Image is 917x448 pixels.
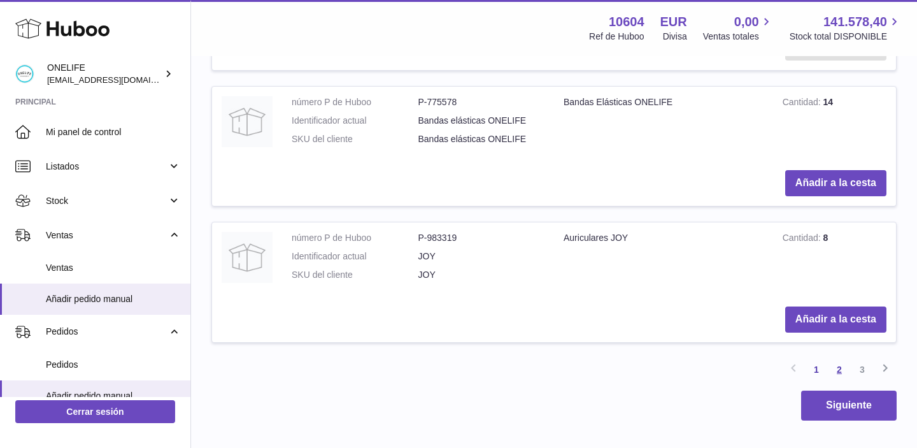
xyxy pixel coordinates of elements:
[828,358,851,381] a: 2
[46,161,167,173] span: Listados
[46,262,181,274] span: Ventas
[46,326,167,338] span: Pedidos
[46,195,167,207] span: Stock
[554,87,773,161] td: Bandas Elásticas ONELIFE
[418,133,545,145] dd: Bandas elásticas ONELIFE
[47,75,187,85] span: [EMAIL_ADDRESS][DOMAIN_NAME]
[15,400,175,423] a: Cerrar sesión
[292,250,418,263] dt: Identificador actual
[663,31,687,43] div: Divisa
[790,13,902,43] a: 141.578,40 Stock total DISPONIBLE
[660,13,687,31] strong: EUR
[292,269,418,281] dt: SKU del cliente
[222,96,273,147] img: Bandas Elásticas ONELIFE
[805,358,828,381] a: 1
[773,87,896,161] td: 14
[292,133,418,145] dt: SKU del cliente
[851,358,874,381] a: 3
[589,31,644,43] div: Ref de Huboo
[703,31,774,43] span: Ventas totales
[46,126,181,138] span: Mi panel de control
[734,13,759,31] span: 0,00
[47,62,162,86] div: ONELIFE
[46,293,181,305] span: Añadir pedido manual
[823,13,887,31] span: 141.578,40
[554,222,773,297] td: Auriculares JOY
[801,391,897,421] button: Siguiente
[46,390,181,402] span: Añadir pedido manual
[418,232,545,244] dd: P-983319
[418,250,545,263] dd: JOY
[418,269,545,281] dd: JOY
[783,233,823,246] strong: Cantidad
[785,170,886,196] button: Añadir a la cesta
[292,115,418,127] dt: Identificador actual
[222,232,273,283] img: Auriculares JOY
[46,359,181,371] span: Pedidos
[773,222,896,297] td: 8
[703,13,774,43] a: 0,00 Ventas totales
[609,13,644,31] strong: 10604
[46,229,167,242] span: Ventas
[785,307,886,333] button: Añadir a la cesta
[292,232,418,244] dt: número P de Huboo
[790,31,902,43] span: Stock total DISPONIBLE
[15,64,34,83] img: administracion@onelifespain.com
[783,97,823,110] strong: Cantidad
[418,115,545,127] dd: Bandas elásticas ONELIFE
[292,96,418,108] dt: número P de Huboo
[418,96,545,108] dd: P-775578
